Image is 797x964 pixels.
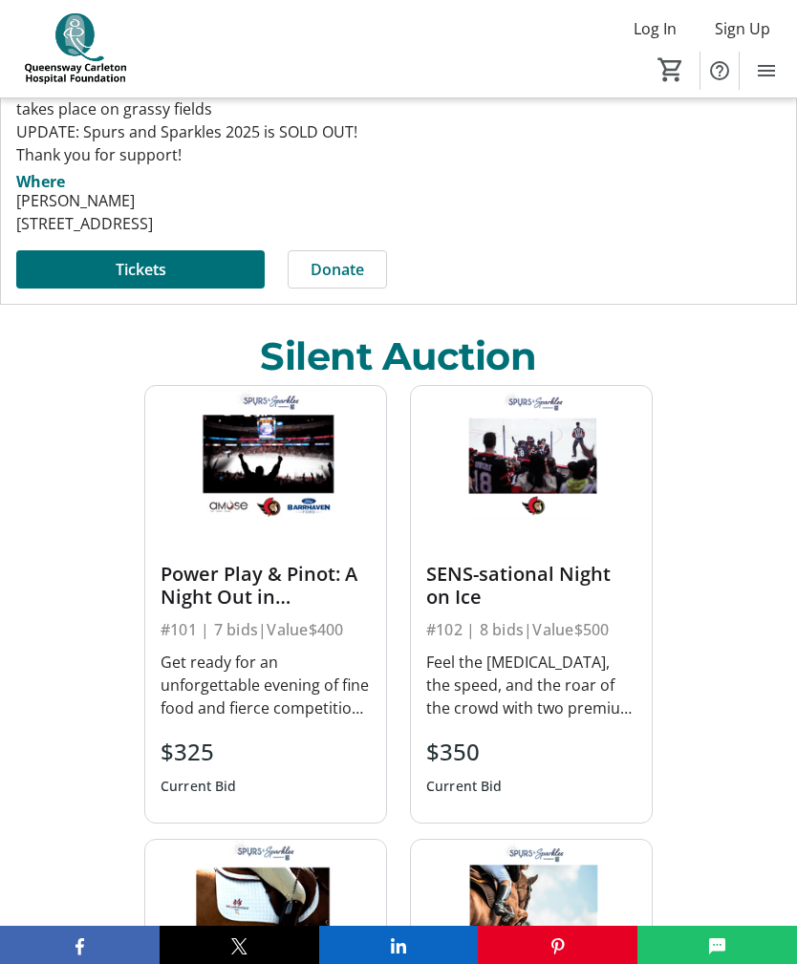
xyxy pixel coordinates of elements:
[747,52,786,90] button: Menu
[16,174,65,189] div: Where
[161,563,371,609] div: Power Play & Pinot: A Night Out in [GEOGRAPHIC_DATA]
[161,616,371,643] div: #101 | 7 bids | Value $400
[426,769,503,803] div: Current Bid
[411,386,652,522] img: SENS-sational Night on Ice
[618,13,692,44] button: Log In
[11,13,139,85] img: QCH Foundation's Logo
[426,651,636,719] div: Feel the [MEDICAL_DATA], the speed, and the roar of the crowd with two premium lower bowl tickets...
[426,735,503,769] div: $350
[311,258,364,281] span: Donate
[700,13,786,44] button: Sign Up
[700,52,739,90] button: Help
[634,17,677,40] span: Log In
[478,926,637,964] button: Pinterest
[654,53,688,87] button: Cart
[426,616,636,643] div: #102 | 8 bids | Value $500
[16,212,153,235] div: [STREET_ADDRESS]
[715,17,770,40] span: Sign Up
[161,769,237,803] div: Current Bid
[288,250,387,289] button: Donate
[160,926,319,964] button: X
[161,735,237,769] div: $325
[161,651,371,719] div: Get ready for an unforgettable evening of fine food and fierce competition with this premium Otta...
[637,926,797,964] button: SMS
[319,926,479,964] button: LinkedIn
[426,563,636,609] div: SENS-sational Night on Ice
[260,328,536,385] div: Silent Auction
[145,386,386,522] img: Power Play & Pinot: A Night Out in Ottawa
[16,189,153,212] div: [PERSON_NAME]
[16,250,265,289] button: Tickets
[116,258,166,281] span: Tickets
